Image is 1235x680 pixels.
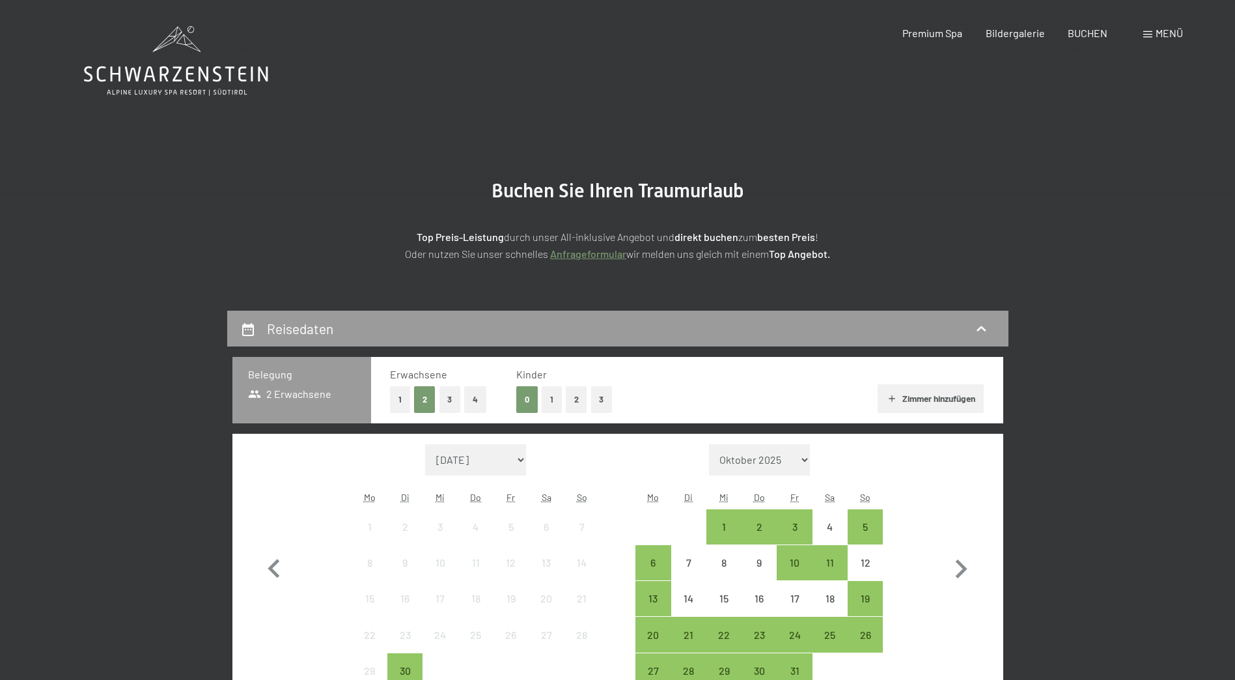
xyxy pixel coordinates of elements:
div: Anreise nicht möglich [706,581,742,616]
div: Anreise nicht möglich [352,581,387,616]
div: Anreise nicht möglich [848,545,883,580]
div: Anreise nicht möglich [671,581,706,616]
span: Premium Spa [902,27,962,39]
div: 1 [708,522,740,554]
div: Anreise nicht möglich [564,509,599,545]
div: Wed Oct 22 2025 [706,617,742,652]
div: Sun Sep 28 2025 [564,617,599,652]
div: Mon Oct 13 2025 [635,581,671,616]
div: Wed Oct 01 2025 [706,509,742,545]
abbr: Mittwoch [719,492,729,503]
div: Anreise nicht möglich [529,581,564,616]
div: Wed Oct 08 2025 [706,545,742,580]
div: Mon Sep 01 2025 [352,509,387,545]
div: 3 [778,522,811,554]
div: 5 [849,522,881,554]
div: Anreise möglich [635,581,671,616]
div: 16 [389,593,421,626]
div: 23 [389,630,421,662]
div: 19 [849,593,881,626]
div: 21 [673,630,705,662]
span: Bildergalerie [986,27,1045,39]
div: Anreise nicht möglich [742,545,777,580]
span: Kinder [516,368,547,380]
div: 17 [424,593,456,626]
div: 7 [673,558,705,590]
div: 16 [743,593,775,626]
div: 14 [565,558,598,590]
div: 10 [778,558,811,590]
div: Anreise möglich [777,545,812,580]
div: Thu Sep 25 2025 [458,617,493,652]
div: Fri Sep 26 2025 [493,617,529,652]
div: Anreise nicht möglich [423,581,458,616]
div: 18 [814,593,846,626]
div: Mon Sep 15 2025 [352,581,387,616]
span: Menü [1156,27,1183,39]
div: Anreise nicht möglich [493,509,529,545]
div: Anreise nicht möglich [529,617,564,652]
div: 21 [565,593,598,626]
div: 26 [849,630,881,662]
div: 5 [495,522,527,554]
div: Anreise nicht möglich [529,545,564,580]
div: Sat Sep 27 2025 [529,617,564,652]
div: Thu Sep 11 2025 [458,545,493,580]
abbr: Montag [647,492,659,503]
div: Anreise nicht möglich [564,617,599,652]
div: Anreise möglich [812,617,848,652]
div: Anreise möglich [635,617,671,652]
strong: Top Angebot. [769,248,830,260]
div: Anreise möglich [635,545,671,580]
div: 8 [708,558,740,590]
button: 0 [516,386,538,413]
div: Thu Sep 18 2025 [458,581,493,616]
div: Tue Oct 14 2025 [671,581,706,616]
div: Sun Sep 21 2025 [564,581,599,616]
div: Anreise nicht möglich [352,617,387,652]
div: Anreise nicht möglich [458,509,493,545]
div: Sun Oct 12 2025 [848,545,883,580]
div: Anreise nicht möglich [458,581,493,616]
abbr: Freitag [790,492,799,503]
div: Anreise nicht möglich [742,581,777,616]
div: Thu Oct 09 2025 [742,545,777,580]
button: Zimmer hinzufügen [878,384,984,413]
div: Fri Sep 05 2025 [493,509,529,545]
a: BUCHEN [1068,27,1107,39]
div: 15 [708,593,740,626]
div: Anreise nicht möglich [812,509,848,545]
div: 2 [389,522,421,554]
div: 4 [460,522,492,554]
button: 3 [591,386,613,413]
div: Fri Sep 12 2025 [493,545,529,580]
h2: Reisedaten [267,320,333,337]
div: Tue Oct 07 2025 [671,545,706,580]
div: Anreise nicht möglich [493,581,529,616]
div: Tue Sep 09 2025 [387,545,423,580]
div: Sat Sep 06 2025 [529,509,564,545]
div: 6 [530,522,562,554]
abbr: Donnerstag [754,492,765,503]
span: Erwachsene [390,368,447,380]
div: Sat Sep 20 2025 [529,581,564,616]
div: 25 [814,630,846,662]
div: 12 [495,558,527,590]
div: Anreise möglich [706,617,742,652]
div: Wed Sep 10 2025 [423,545,458,580]
div: Mon Sep 08 2025 [352,545,387,580]
div: Sun Oct 19 2025 [848,581,883,616]
div: 13 [637,593,669,626]
div: Mon Oct 20 2025 [635,617,671,652]
div: Anreise möglich [742,617,777,652]
div: Fri Oct 03 2025 [777,509,812,545]
div: 17 [778,593,811,626]
div: Anreise nicht möglich [423,617,458,652]
div: Anreise nicht möglich [706,545,742,580]
button: 1 [390,386,410,413]
div: 13 [530,558,562,590]
div: Anreise möglich [777,509,812,545]
span: 2 Erwachsene [248,387,332,401]
abbr: Dienstag [684,492,693,503]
